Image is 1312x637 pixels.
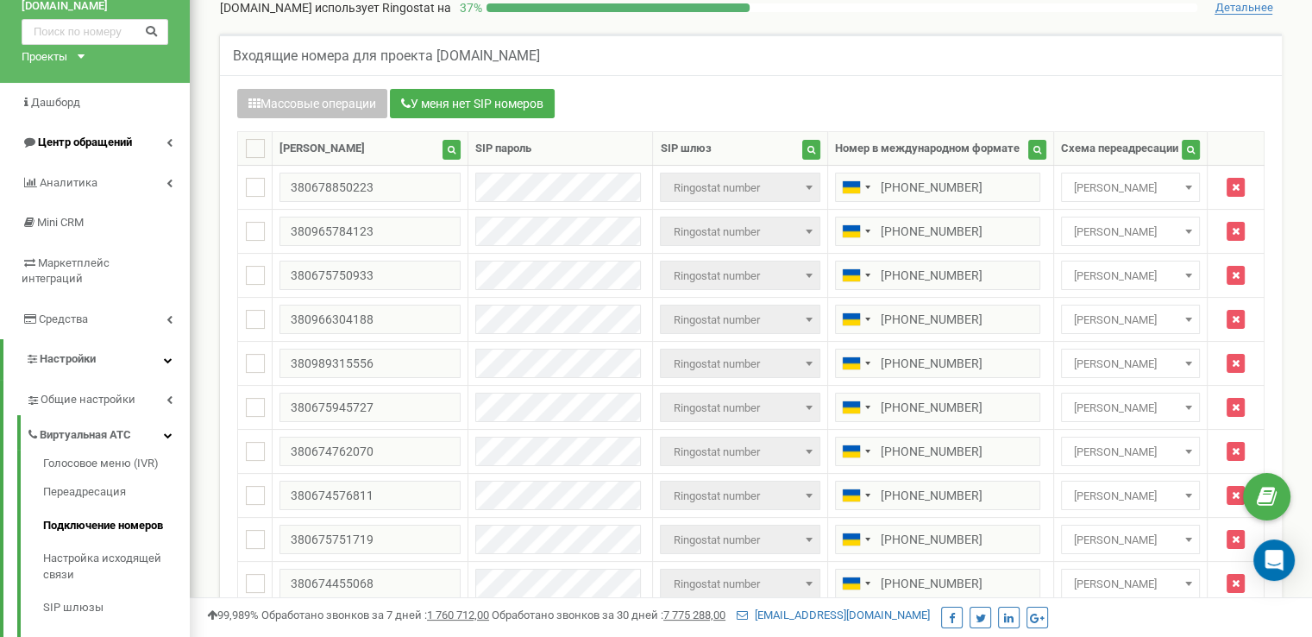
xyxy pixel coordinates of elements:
[1067,176,1195,200] span: Мельник Ольга
[468,132,652,166] th: SIP пароль
[666,440,813,464] span: Ringostat number
[660,349,819,378] span: Ringostat number
[427,609,489,621] u: 1 760 712,00
[666,308,813,332] span: Ringostat number
[207,609,259,621] span: 99,989%
[660,393,819,422] span: Ringostat number
[660,141,711,157] div: SIP шлюз
[26,380,190,415] a: Общие настройки
[26,415,190,451] a: Виртуальная АТС
[31,96,80,109] span: Дашборд
[835,173,1040,202] input: 050 123 4567
[1061,261,1201,290] span: Шевчук Виктория
[836,526,876,553] div: Telephone country code
[835,349,1040,378] input: 050 123 4567
[279,141,365,157] div: [PERSON_NAME]
[835,437,1040,466] input: 050 123 4567
[835,481,1040,510] input: 050 123 4567
[1061,393,1201,422] span: Шевчук Виктория
[835,217,1040,246] input: 050 123 4567
[737,609,930,621] a: [EMAIL_ADDRESS][DOMAIN_NAME]
[660,261,819,290] span: Ringostat number
[836,306,876,333] div: Telephone country code
[40,427,131,444] span: Виртуальная АТС
[660,481,819,510] span: Ringostat number
[1067,308,1195,332] span: Оверченко Тетяна
[1061,217,1201,246] span: Соколан Виктория
[666,264,813,288] span: Ringostat number
[22,256,110,286] span: Маркетплейс интеграций
[835,525,1040,554] input: 050 123 4567
[315,1,451,15] span: использует Ringostat на
[1061,481,1201,510] span: Алена Бавыко
[40,176,97,189] span: Аналитика
[1061,305,1201,334] span: Оверченко Тетяна
[39,312,88,325] span: Средства
[43,509,190,543] a: Подключение номеров
[666,572,813,596] span: Ringostat number
[1061,437,1201,466] span: Соколан Виктория
[836,570,876,597] div: Telephone country code
[492,609,725,621] span: Обработано звонков за 30 дней :
[660,217,819,246] span: Ringostat number
[1061,569,1201,598] span: Мельник Ольга
[22,19,168,45] input: Поиск по номеру
[836,218,876,245] div: Telephone country code
[663,609,725,621] u: 7 775 288,00
[835,261,1040,290] input: 050 123 4567
[835,141,1020,157] div: Номер в международном формате
[835,305,1040,334] input: 050 123 4567
[1067,440,1195,464] span: Соколан Виктория
[666,176,813,200] span: Ringostat number
[37,216,84,229] span: Mini CRM
[835,569,1040,598] input: 050 123 4567
[660,525,819,554] span: Ringostat number
[836,482,876,509] div: Telephone country code
[836,262,876,289] div: Telephone country code
[261,609,489,621] span: Обработано звонков за 7 дней :
[660,569,819,598] span: Ringostat number
[40,352,96,365] span: Настройки
[836,438,876,465] div: Telephone country code
[660,173,819,202] span: Ringostat number
[1067,264,1195,288] span: Шевчук Виктория
[836,173,876,201] div: Telephone country code
[41,392,135,408] span: Общие настройки
[1253,539,1295,581] div: Open Intercom Messenger
[390,89,555,118] button: У меня нет SIP номеров
[666,528,813,552] span: Ringostat number
[1061,141,1178,157] div: Схема переадресации
[1067,484,1195,508] span: Алена Бавыко
[233,48,540,64] h5: Входящие номера для проекта [DOMAIN_NAME]
[1067,396,1195,420] span: Шевчук Виктория
[43,476,190,509] a: Переадресация
[1061,173,1201,202] span: Мельник Ольга
[1061,349,1201,378] span: Дегнера Мирослава
[43,542,190,591] a: Настройка исходящей связи
[22,49,67,66] div: Проекты
[1215,1,1272,15] span: Детальнее
[43,591,190,625] a: SIP шлюзы
[666,484,813,508] span: Ringostat number
[666,220,813,244] span: Ringostat number
[660,305,819,334] span: Ringostat number
[237,89,387,118] button: Массовые операции
[38,136,132,148] span: Центр обращений
[835,393,1040,422] input: 050 123 4567
[836,350,876,377] div: Telephone country code
[666,396,813,420] span: Ringostat number
[1067,572,1195,596] span: Мельник Ольга
[660,437,819,466] span: Ringostat number
[1067,352,1195,376] span: Дегнера Мирослава
[1061,525,1201,554] span: Алена Бавыко
[666,352,813,376] span: Ringostat number
[1067,528,1195,552] span: Алена Бавыко
[1067,220,1195,244] span: Соколан Виктория
[43,456,190,476] a: Голосовое меню (IVR)
[3,339,190,380] a: Настройки
[836,394,876,421] div: Telephone country code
